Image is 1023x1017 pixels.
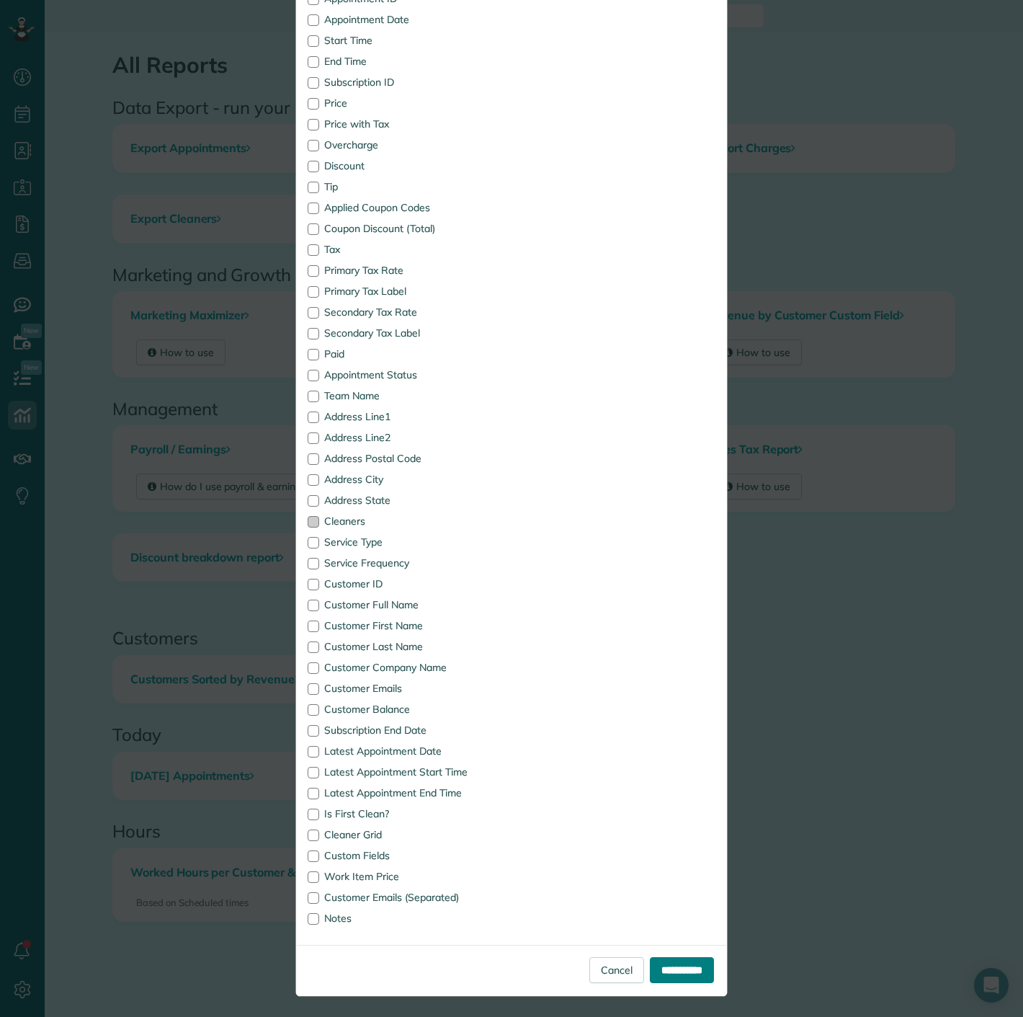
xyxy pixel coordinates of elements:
label: Address Postal Code [308,453,501,463]
label: Customer Company Name [308,662,501,672]
label: Subscription ID [308,77,501,87]
label: Latest Appointment Date [308,746,501,756]
label: Tip [308,182,501,192]
label: Address City [308,474,501,484]
label: Customer Last Name [308,641,501,652]
label: Price [308,98,501,108]
label: Primary Tax Label [308,286,501,296]
label: Appointment Date [308,14,501,25]
label: Is First Clean? [308,809,501,819]
label: Customer ID [308,579,501,589]
label: Tax [308,244,501,254]
label: Latest Appointment End Time [308,788,501,798]
label: End Time [308,56,501,66]
label: Notes [308,913,501,923]
label: Start Time [308,35,501,45]
label: Customer Emails [308,683,501,693]
label: Appointment Status [308,370,501,380]
a: Cancel [589,957,644,983]
label: Paid [308,349,501,359]
label: Customer First Name [308,621,501,631]
label: Address Line2 [308,432,501,443]
label: Address State [308,495,501,505]
label: Overcharge [308,140,501,150]
label: Customer Balance [308,704,501,714]
label: Work Item Price [308,871,501,881]
label: Customer Full Name [308,600,501,610]
label: Subscription End Date [308,725,501,735]
label: Secondary Tax Rate [308,307,501,317]
label: Applied Coupon Codes [308,203,501,213]
label: Customer Emails (Separated) [308,892,501,902]
label: Cleaner Grid [308,830,501,840]
label: Address Line1 [308,412,501,422]
label: Custom Fields [308,851,501,861]
label: Price with Tax [308,119,501,129]
label: Coupon Discount (Total) [308,223,501,234]
label: Service Frequency [308,558,501,568]
label: Discount [308,161,501,171]
label: Service Type [308,537,501,547]
label: Cleaners [308,516,501,526]
label: Latest Appointment Start Time [308,767,501,777]
label: Team Name [308,391,501,401]
label: Primary Tax Rate [308,265,501,275]
label: Secondary Tax Label [308,328,501,338]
